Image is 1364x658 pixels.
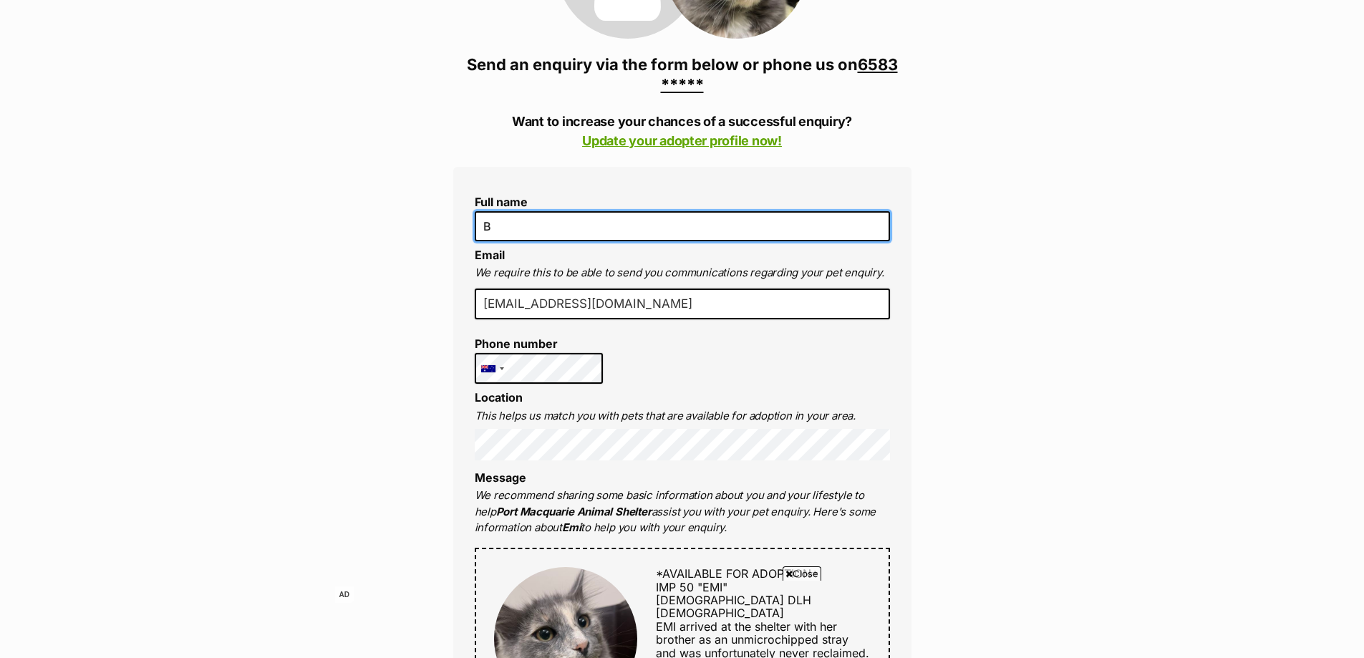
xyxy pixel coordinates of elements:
[475,211,890,241] input: E.g. Jimmy Chew
[453,112,911,150] p: Want to increase your chances of a successful enquiry?
[475,248,505,262] label: Email
[475,265,890,281] p: We require this to be able to send you communications regarding your pet enquiry.
[496,505,652,518] strong: Port Macquarie Animal Shelter
[475,195,890,208] label: Full name
[783,566,821,581] span: Close
[475,354,508,384] div: Australia: +61
[475,470,526,485] label: Message
[475,408,890,425] p: This helps us match you with pets that are available for adoption in your area.
[335,586,1030,651] iframe: Advertisement
[475,390,523,405] label: Location
[562,521,581,534] strong: Emi
[335,586,354,603] span: AD
[475,488,890,536] p: We recommend sharing some basic information about you and your lifestyle to help assist you with ...
[475,337,604,350] label: Phone number
[582,133,782,148] a: Update your adopter profile now!
[453,54,911,95] h3: Send an enquiry via the form below or phone us on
